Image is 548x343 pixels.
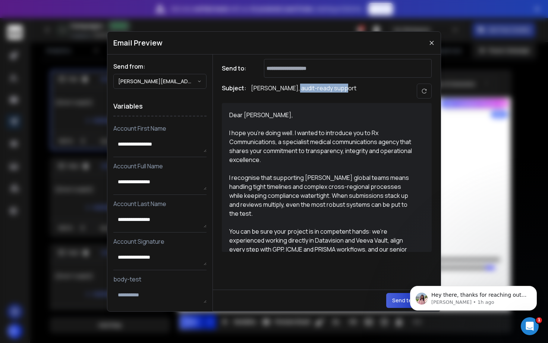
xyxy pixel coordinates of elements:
[113,96,207,116] h1: Variables
[229,128,416,334] div: I hope you're doing well. I wanted to introduce you to Rx Communications, a specialist medical co...
[113,237,207,246] p: Account Signature
[222,84,246,99] h1: Subject:
[113,38,163,48] h1: Email Preview
[222,64,252,73] h1: Send to:
[113,124,207,133] p: Account First Name
[536,317,542,323] span: 1
[113,199,207,208] p: Account Last Name
[251,84,356,99] p: [PERSON_NAME], audit-ready support
[229,110,416,119] div: Dear [PERSON_NAME],
[399,270,548,323] iframe: Intercom notifications message
[118,78,197,85] p: [PERSON_NAME][EMAIL_ADDRESS][DOMAIN_NAME]
[113,275,207,284] p: body-test
[113,162,207,171] p: Account Full Name
[386,293,437,308] button: Send test email
[113,62,207,71] h1: Send from:
[521,317,539,335] iframe: Intercom live chat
